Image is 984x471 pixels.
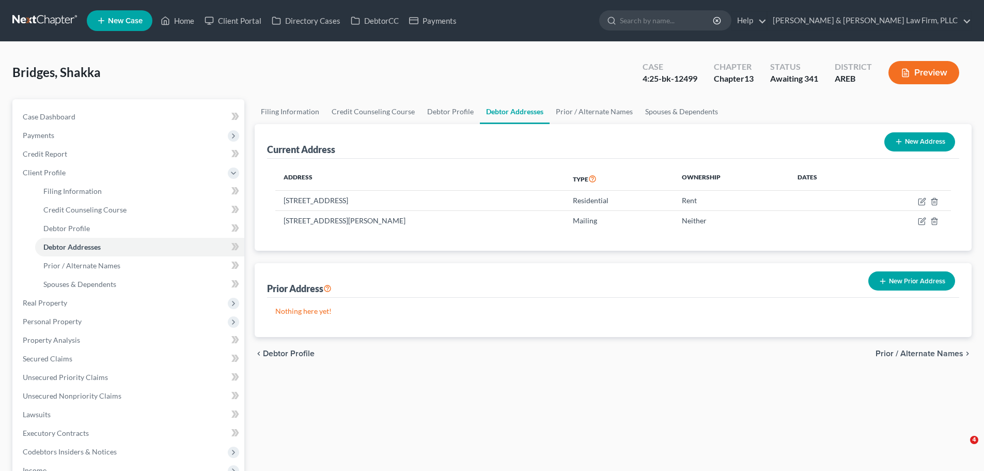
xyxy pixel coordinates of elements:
[565,167,674,191] th: Type
[768,11,971,30] a: [PERSON_NAME] & [PERSON_NAME] Law Firm, PLLC
[255,350,263,358] i: chevron_left
[23,131,54,140] span: Payments
[14,145,244,163] a: Credit Report
[835,61,872,73] div: District
[876,350,972,358] button: Prior / Alternate Names chevron_right
[275,191,565,210] td: [STREET_ADDRESS]
[868,271,955,291] button: New Prior Address
[620,11,714,30] input: Search by name...
[14,350,244,368] a: Secured Claims
[789,167,865,191] th: Dates
[404,11,462,30] a: Payments
[108,17,143,25] span: New Case
[23,336,80,344] span: Property Analysis
[23,410,51,419] span: Lawsuits
[23,429,89,437] span: Executory Contracts
[255,350,315,358] button: chevron_left Debtor Profile
[23,391,121,400] span: Unsecured Nonpriority Claims
[970,436,978,444] span: 4
[714,73,754,85] div: Chapter
[23,112,75,121] span: Case Dashboard
[835,73,872,85] div: AREB
[23,354,72,363] span: Secured Claims
[199,11,267,30] a: Client Portal
[346,11,404,30] a: DebtorCC
[275,306,951,316] p: Nothing here yet!
[14,331,244,350] a: Property Analysis
[674,191,789,210] td: Rent
[744,73,754,83] span: 13
[643,73,697,85] div: 4:25-bk-12499
[325,99,421,124] a: Credit Counseling Course
[35,256,244,275] a: Prior / Alternate Names
[963,350,972,358] i: chevron_right
[23,298,67,307] span: Real Property
[35,275,244,294] a: Spouses & Dependents
[267,282,332,295] div: Prior Address
[35,238,244,256] a: Debtor Addresses
[714,61,754,73] div: Chapter
[14,368,244,387] a: Unsecured Priority Claims
[43,242,101,251] span: Debtor Addresses
[263,350,315,358] span: Debtor Profile
[43,280,116,288] span: Spouses & Dependents
[770,61,818,73] div: Status
[732,11,767,30] a: Help
[35,182,244,201] a: Filing Information
[876,350,963,358] span: Prior / Alternate Names
[639,99,724,124] a: Spouses & Dependents
[43,224,90,233] span: Debtor Profile
[23,373,108,382] span: Unsecured Priority Claims
[267,143,335,156] div: Current Address
[770,73,818,85] div: Awaiting 341
[35,201,244,219] a: Credit Counseling Course
[884,132,955,151] button: New Address
[888,61,959,84] button: Preview
[14,108,244,126] a: Case Dashboard
[23,447,117,456] span: Codebtors Insiders & Notices
[14,387,244,405] a: Unsecured Nonpriority Claims
[35,219,244,238] a: Debtor Profile
[23,317,82,326] span: Personal Property
[14,424,244,443] a: Executory Contracts
[23,168,66,177] span: Client Profile
[255,99,325,124] a: Filing Information
[949,436,974,461] iframe: Intercom live chat
[674,210,789,230] td: Neither
[550,99,639,124] a: Prior / Alternate Names
[43,187,102,195] span: Filing Information
[421,99,480,124] a: Debtor Profile
[480,99,550,124] a: Debtor Addresses
[565,191,674,210] td: Residential
[267,11,346,30] a: Directory Cases
[674,167,789,191] th: Ownership
[275,210,565,230] td: [STREET_ADDRESS][PERSON_NAME]
[43,261,120,270] span: Prior / Alternate Names
[14,405,244,424] a: Lawsuits
[12,65,101,80] span: Bridges, Shakka
[275,167,565,191] th: Address
[565,210,674,230] td: Mailing
[23,149,67,158] span: Credit Report
[155,11,199,30] a: Home
[43,205,127,214] span: Credit Counseling Course
[643,61,697,73] div: Case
